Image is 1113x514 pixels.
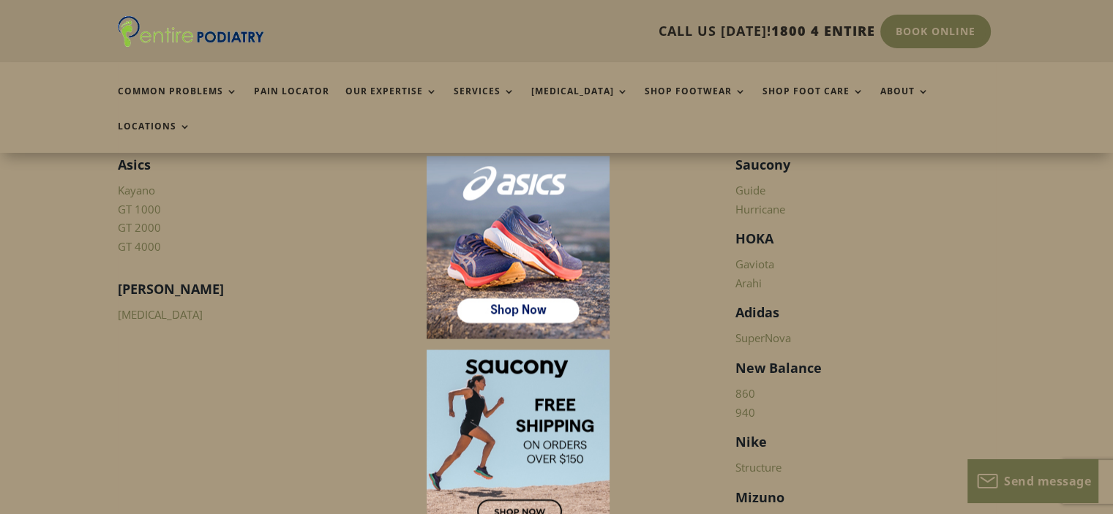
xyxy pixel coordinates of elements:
a: GT 2000 [118,220,161,235]
strong: [PERSON_NAME] [118,280,224,298]
a: GT 4000 [118,239,161,254]
a: 940 [735,405,755,420]
a: SuperNova [735,330,791,345]
a: Common Problems [118,86,238,118]
a: About [880,86,929,118]
strong: Saucony [735,156,790,173]
strong: HOKA [735,230,773,247]
button: Send message [967,459,1098,503]
img: logo (1) [118,16,264,47]
a: Pain Locator [254,86,329,118]
span: Send message [1004,473,1091,489]
strong: Mizuno [735,488,784,506]
a: Hurricane [735,202,785,216]
p: CALL US [DATE]! [321,22,875,41]
strong: Nike [735,433,767,450]
a: Shop Footwear [645,86,746,118]
a: Kayano [118,183,155,197]
span: 1800 4 ENTIRE [771,22,875,39]
a: Our Expertise [345,86,438,118]
a: Gaviota [735,257,774,271]
a: GT 1000 [118,202,161,216]
strong: Asics [118,156,151,173]
a: Entire Podiatry [118,35,264,50]
a: Guide [735,183,765,197]
strong: New Balance [735,359,822,377]
a: Arahi [735,276,762,290]
a: Structure [735,460,782,475]
a: [MEDICAL_DATA] [118,307,203,322]
a: Book Online [880,15,991,48]
strong: Adidas [735,303,779,321]
a: Locations [118,121,191,153]
a: Shop Foot Care [762,86,864,118]
a: Services [454,86,515,118]
a: [MEDICAL_DATA] [531,86,629,118]
a: 860 [735,386,755,401]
